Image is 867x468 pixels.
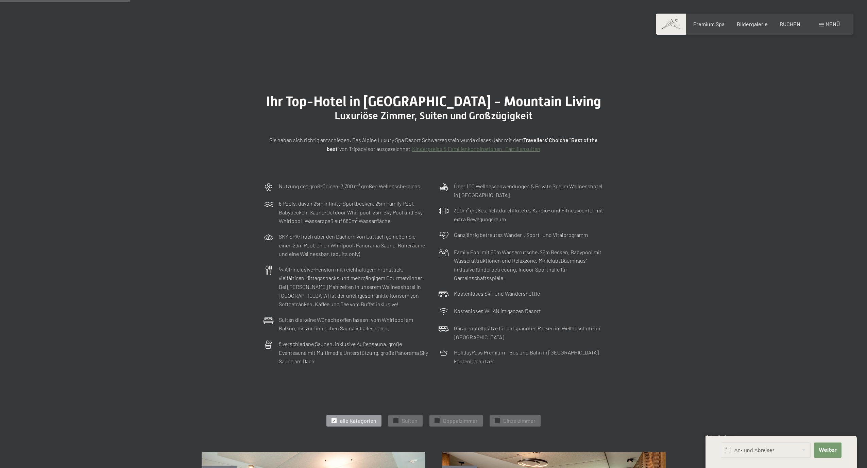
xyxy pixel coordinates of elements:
[279,315,428,333] p: Suiten die keine Wünsche offen lassen: vom Whirlpool am Balkon, bis zur finnischen Sauna ist alle...
[454,182,603,199] p: Über 100 Wellnessanwendungen & Private Spa im Wellnesshotel in [GEOGRAPHIC_DATA]
[454,248,603,282] p: Family Pool mit 60m Wasserrutsche, 25m Becken, Babypool mit Wasserattraktionen und Relaxzone. Min...
[454,324,603,341] p: Garagenstellplätze für entspanntes Parken im Wellnesshotel in [GEOGRAPHIC_DATA]
[454,230,588,239] p: Ganzjährig betreutes Wander-, Sport- und Vitalprogramm
[279,340,428,366] p: 8 verschiedene Saunen, inklusive Außensauna, große Eventsauna mit Multimedia Unterstützung, große...
[693,21,725,27] a: Premium Spa
[705,434,735,439] span: Schnellanfrage
[412,145,540,152] a: Kinderpreise & Familienkonbinationen- Familiensuiten
[340,417,376,424] span: alle Kategorien
[335,110,532,122] span: Luxuriöse Zimmer, Suiten und Großzügigkeit
[454,348,603,365] p: HolidayPass Premium – Bus und Bahn in [GEOGRAPHIC_DATA] kostenlos nutzen
[443,417,478,424] span: Doppelzimmer
[496,418,499,423] span: ✓
[202,452,425,456] a: Schwarzensteinsuite mit finnischer Sauna
[819,447,836,454] span: Weiter
[454,206,603,223] p: 300m² großes, lichtdurchflutetes Kardio- und Fitnesscenter mit extra Bewegungsraum
[436,418,439,423] span: ✓
[333,418,336,423] span: ✓
[402,417,418,424] span: Suiten
[279,232,428,258] p: SKY SPA: hoch über den Dächern von Luttach genießen Sie einen 23m Pool, einen Whirlpool, Panorama...
[503,417,535,424] span: Einzelzimmer
[266,93,601,109] span: Ihr Top-Hotel in [GEOGRAPHIC_DATA] - Mountain Living
[780,21,800,27] a: BUCHEN
[814,443,842,458] button: Weiter
[263,136,603,153] p: Sie haben sich richtig entschieden: Das Alpine Luxury Spa Resort Schwarzenstein wurde dieses Jahr...
[737,21,768,27] a: Bildergalerie
[279,265,428,309] p: ¾ All-inclusive-Pension mit reichhaltigem Frühstück, vielfältigen Mittagssnacks und mehrgängigem ...
[454,307,541,315] p: Kostenloses WLAN im ganzen Resort
[279,182,420,191] p: Nutzung des großzügigen, 7.700 m² großen Wellnessbereichs
[826,21,840,27] span: Menü
[454,289,540,298] p: Kostenloses Ski- und Wandershuttle
[327,137,598,152] strong: Travellers' Choiche "Best of the best"
[395,418,397,423] span: ✓
[279,199,428,225] p: 6 Pools, davon 25m Infinity-Sportbecken, 25m Family Pool, Babybecken, Sauna-Outdoor Whirlpool, 23...
[442,452,666,456] a: Suite Aurina mit finnischer Sauna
